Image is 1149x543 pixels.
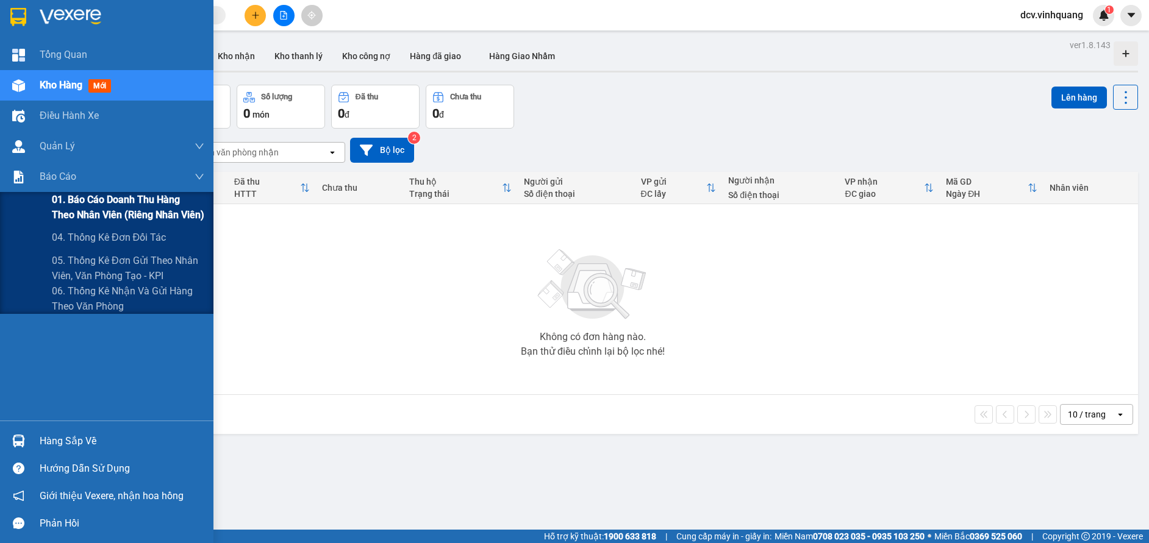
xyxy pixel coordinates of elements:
[940,172,1043,204] th: Toggle SortBy
[1031,530,1033,543] span: |
[251,11,260,20] span: plus
[400,41,471,71] button: Hàng đã giao
[40,47,87,62] span: Tổng Quan
[12,79,25,92] img: warehouse-icon
[1051,87,1107,108] button: Lên hàng
[641,189,707,199] div: ĐC lấy
[432,106,439,121] span: 0
[1050,183,1132,193] div: Nhân viên
[237,85,325,129] button: Số lượng0món
[635,172,723,204] th: Toggle SortBy
[265,41,332,71] button: Kho thanh lý
[928,534,931,539] span: ⚪️
[356,93,378,101] div: Đã thu
[301,5,323,26] button: aim
[450,93,481,101] div: Chưa thu
[40,169,76,184] span: Báo cáo
[273,5,295,26] button: file-add
[261,93,292,101] div: Số lượng
[813,531,925,541] strong: 0708 023 035 - 0935 103 250
[279,11,288,20] span: file-add
[40,108,99,123] span: Điều hành xe
[40,514,204,533] div: Phản hồi
[1098,10,1109,21] img: icon-new-feature
[1070,38,1111,52] div: ver 1.8.143
[13,463,24,474] span: question-circle
[12,435,25,447] img: warehouse-icon
[934,530,1022,543] span: Miền Bắc
[40,460,204,478] div: Hướng dẫn sử dụng
[252,110,270,119] span: món
[489,51,555,61] span: Hàng Giao Nhầm
[88,79,111,93] span: mới
[338,106,345,121] span: 0
[1115,410,1125,419] svg: open
[40,79,82,91] span: Kho hàng
[234,189,300,199] div: HTTT
[728,190,832,200] div: Số điện thoại
[332,41,400,71] button: Kho công nợ
[1120,5,1142,26] button: caret-down
[426,85,514,129] button: Chưa thu0đ
[946,189,1028,199] div: Ngày ĐH
[12,140,25,153] img: warehouse-icon
[1081,532,1090,541] span: copyright
[839,172,940,204] th: Toggle SortBy
[350,138,414,163] button: Bộ lọc
[845,189,924,199] div: ĐC giao
[728,176,832,185] div: Người nhận
[228,172,316,204] th: Toggle SortBy
[322,183,398,193] div: Chưa thu
[676,530,771,543] span: Cung cấp máy in - giấy in:
[195,141,204,151] span: down
[403,172,518,204] th: Toggle SortBy
[208,41,265,71] button: Kho nhận
[970,531,1022,541] strong: 0369 525 060
[52,230,166,245] span: 04. Thống kê đơn đối tác
[195,146,279,158] div: Chọn văn phòng nhận
[52,253,204,283] span: 05. Thống kê đơn gửi theo nhân viên, văn phòng tạo - KPI
[540,332,646,342] div: Không có đơn hàng nào.
[845,177,924,186] div: VP nhận
[1011,7,1093,23] span: dcv.vinhquang
[52,283,204,314] span: 06. Thống kê nhận và gửi hàng theo văn phòng
[40,432,204,450] div: Hàng sắp về
[12,110,25,122] img: warehouse-icon
[665,530,667,543] span: |
[524,189,628,199] div: Số điện thoại
[13,490,24,502] span: notification
[331,85,420,129] button: Đã thu0đ
[409,189,502,199] div: Trạng thái
[40,488,184,503] span: Giới thiệu Vexere, nhận hoa hồng
[234,177,300,186] div: Đã thu
[328,147,337,157] svg: open
[1114,41,1138,66] div: Tạo kho hàng mới
[345,110,349,119] span: đ
[521,347,665,357] div: Bạn thử điều chỉnh lại bộ lọc nhé!
[52,192,204,222] span: 01. Báo cáo doanh thu hàng theo nhân viên (riêng nhân viên)
[13,517,24,529] span: message
[10,8,26,26] img: logo-vxr
[195,172,204,182] span: down
[408,132,420,144] sup: 2
[946,177,1028,186] div: Mã GD
[40,138,75,154] span: Quản Lý
[1105,5,1114,14] sup: 1
[409,177,502,186] div: Thu hộ
[641,177,707,186] div: VP gửi
[245,5,266,26] button: plus
[775,530,925,543] span: Miền Nam
[307,11,316,20] span: aim
[604,531,656,541] strong: 1900 633 818
[12,171,25,183] img: solution-icon
[532,242,654,327] img: svg+xml;base64,PHN2ZyBjbGFzcz0ibGlzdC1wbHVnX19zdmciIHhtbG5zPSJodHRwOi8vd3d3LnczLm9yZy8yMDAwL3N2Zy...
[1126,10,1137,21] span: caret-down
[439,110,444,119] span: đ
[544,530,656,543] span: Hỗ trợ kỹ thuật:
[12,49,25,62] img: dashboard-icon
[1107,5,1111,14] span: 1
[524,177,628,186] div: Người gửi
[243,106,250,121] span: 0
[1068,408,1106,421] div: 10 / trang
